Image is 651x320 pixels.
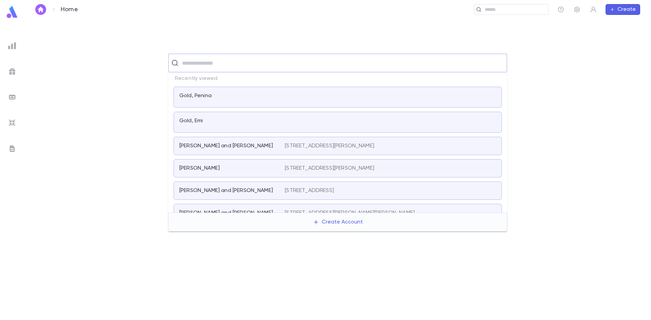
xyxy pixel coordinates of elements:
img: home_white.a664292cf8c1dea59945f0da9f25487c.svg [37,7,45,12]
p: [STREET_ADDRESS][PERSON_NAME] [285,143,374,149]
p: Gold, Emi [179,118,203,124]
p: [STREET_ADDRESS] [285,187,334,194]
img: batches_grey.339ca447c9d9533ef1741baa751efc33.svg [8,93,16,101]
img: campaigns_grey.99e729a5f7ee94e3726e6486bddda8f1.svg [8,67,16,76]
p: [PERSON_NAME] and [PERSON_NAME] [179,187,273,194]
p: [STREET_ADDRESS][PERSON_NAME][PERSON_NAME] [285,210,415,216]
p: Recently viewed [168,72,507,85]
p: [PERSON_NAME] and [PERSON_NAME] [179,210,273,216]
p: [PERSON_NAME] and [PERSON_NAME] [179,143,273,149]
img: letters_grey.7941b92b52307dd3b8a917253454ce1c.svg [8,145,16,153]
p: Gold, Penina [179,92,212,99]
p: Home [61,6,78,13]
p: [PERSON_NAME] [179,165,220,172]
img: logo [5,5,19,19]
img: imports_grey.530a8a0e642e233f2baf0ef88e8c9fcb.svg [8,119,16,127]
button: Create Account [308,216,368,229]
img: reports_grey.c525e4749d1bce6a11f5fe2a8de1b229.svg [8,42,16,50]
button: Create [606,4,640,15]
p: [STREET_ADDRESS][PERSON_NAME] [285,165,374,172]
